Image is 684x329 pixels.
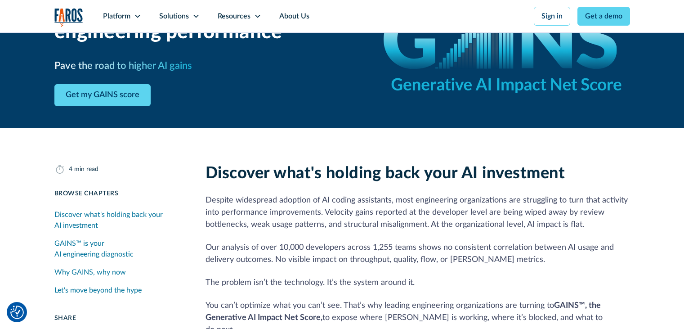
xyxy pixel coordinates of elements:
div: Solutions [159,11,189,22]
div: 4 [69,165,72,174]
a: Get a demo [577,7,630,26]
p: Despite widespread adoption of AI coding assistants, most engineering organizations are strugglin... [206,194,630,231]
div: min read [74,165,98,174]
p: The problem isn’t the technology. It’s the system around it. [206,277,630,289]
h2: Discover what's holding back your AI investment [206,164,630,183]
div: GAINS™ is your AI engineering diagnostic [54,238,184,260]
strong: GAINS™, the Generative AI Impact Net Score, [206,302,601,322]
div: Why GAINS, why now [54,267,126,278]
div: Resources [218,11,250,22]
img: Logo of the analytics and reporting company Faros. [54,8,83,27]
a: Why GAINS, why now [54,263,184,281]
div: Platform [103,11,130,22]
div: Browse Chapters [54,189,184,198]
a: Let's move beyond the hype [54,281,184,299]
img: Revisit consent button [10,306,24,319]
p: Our analysis of over 10,000 developers across 1,255 teams shows no consistent correlation between... [206,242,630,266]
a: home [54,8,83,27]
a: Discover what's holding back your AI investment [54,206,184,234]
a: GAINS™ is your AI engineering diagnostic [54,234,184,263]
div: Discover what's holding back your AI investment [54,209,184,231]
button: Cookie Settings [10,306,24,319]
div: Let's move beyond the hype [54,285,142,296]
a: Get my GAINS score [54,84,151,106]
a: Sign in [534,7,570,26]
h3: Pave the road to higher AI gains [54,59,192,73]
div: Share [54,314,184,323]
